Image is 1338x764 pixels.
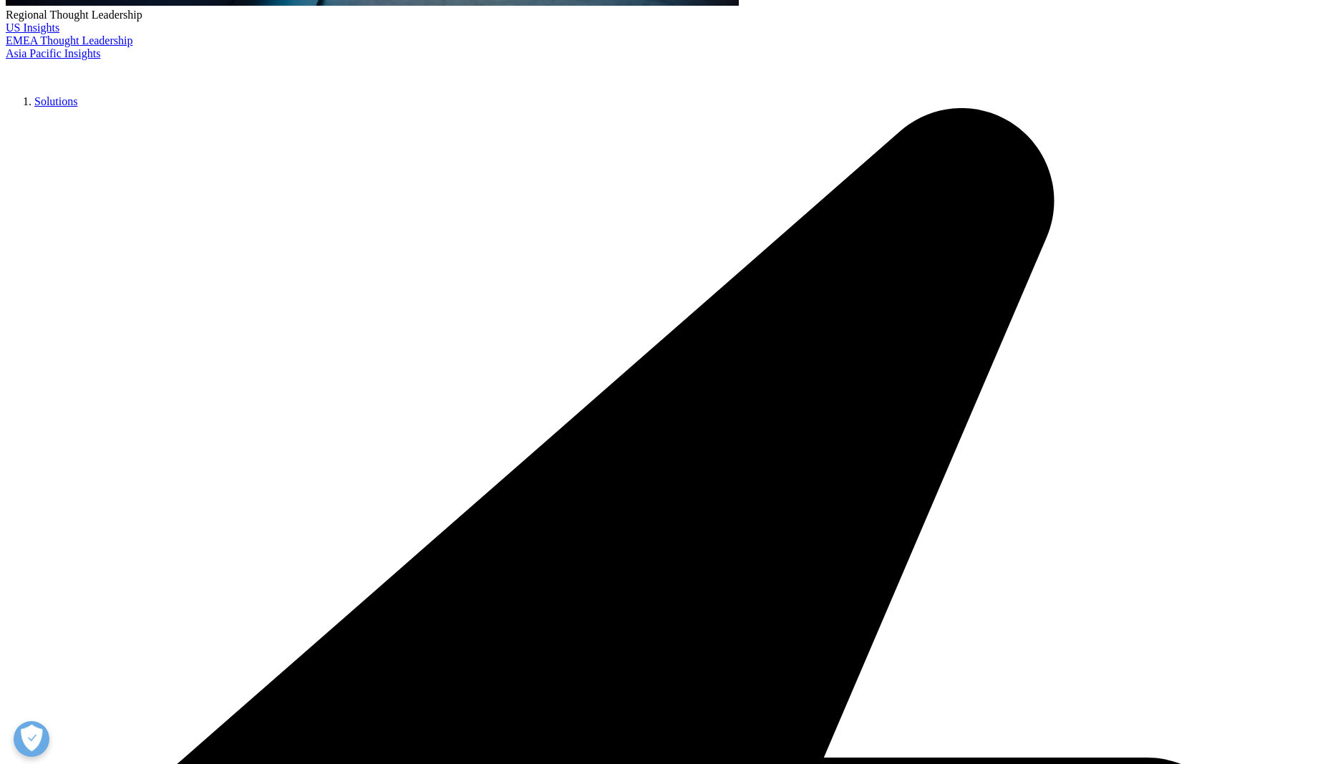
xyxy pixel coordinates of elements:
[6,60,120,81] img: IQVIA Healthcare Information Technology and Pharma Clinical Research Company
[6,9,1332,21] div: Regional Thought Leadership
[6,47,100,59] a: Asia Pacific Insights
[6,21,59,34] a: US Insights
[6,34,132,47] a: EMEA Thought Leadership
[34,95,77,107] a: Solutions
[14,721,49,757] button: Open Preferences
